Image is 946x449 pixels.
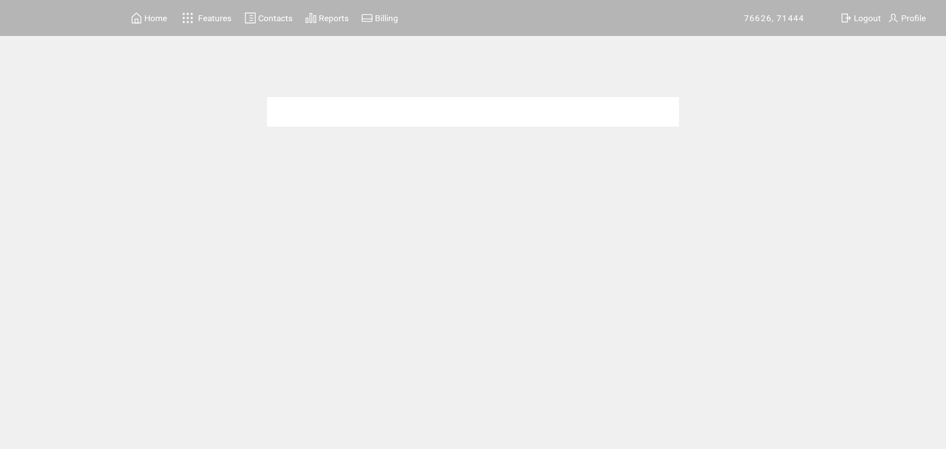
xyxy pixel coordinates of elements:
[854,13,881,23] span: Logout
[129,10,169,26] a: Home
[886,10,927,26] a: Profile
[258,13,293,23] span: Contacts
[131,12,142,24] img: home.svg
[178,8,234,28] a: Features
[744,13,805,23] span: 76626, 71444
[244,12,256,24] img: contacts.svg
[179,10,197,26] img: features.svg
[319,13,349,23] span: Reports
[887,12,899,24] img: profile.svg
[144,13,167,23] span: Home
[840,12,852,24] img: exit.svg
[360,10,400,26] a: Billing
[901,13,926,23] span: Profile
[839,10,886,26] a: Logout
[198,13,232,23] span: Features
[243,10,294,26] a: Contacts
[305,12,317,24] img: chart.svg
[375,13,398,23] span: Billing
[361,12,373,24] img: creidtcard.svg
[304,10,350,26] a: Reports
